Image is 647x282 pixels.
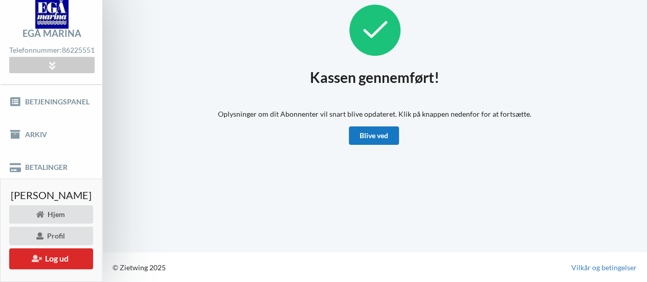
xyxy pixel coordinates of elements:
div: Hjem [9,205,93,224]
a: Blive ved [349,126,399,145]
h1: Kassen gennemført! [310,68,439,86]
a: Vilkår og betingelser [571,263,637,273]
strong: 86225551 [62,46,95,54]
div: Egå Marina [23,29,81,38]
img: Success [349,5,400,56]
p: Oplysninger om dit Abonnenter vil snart blive opdateret. Klik på knappen nedenfor for at fortsætte. [218,109,531,119]
div: Profil [9,227,93,245]
div: Telefonnummer: [9,44,94,57]
span: [PERSON_NAME] [11,190,92,200]
button: Log ud [9,248,93,269]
